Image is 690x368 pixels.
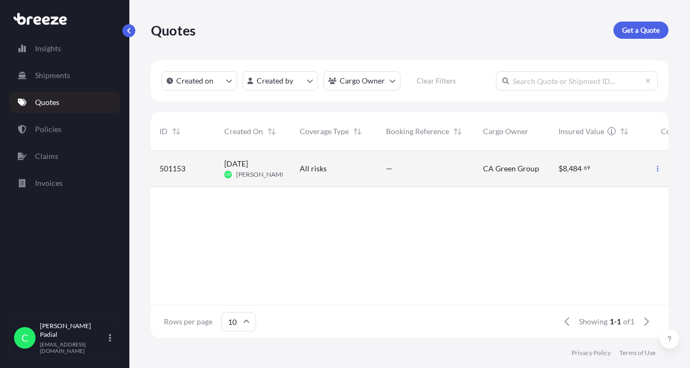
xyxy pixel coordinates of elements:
a: Claims [9,145,120,167]
p: [PERSON_NAME] Padial [40,322,107,339]
span: C [22,332,28,343]
span: Cargo Owner [483,126,528,137]
button: Sort [618,125,631,138]
p: Insights [35,43,61,54]
span: , [567,165,569,172]
span: All risks [300,163,327,174]
button: Sort [351,125,364,138]
button: createdBy Filter options [243,71,318,91]
span: 1-1 [610,316,621,327]
a: Policies [9,119,120,140]
span: $ [558,165,563,172]
p: Policies [35,124,61,135]
button: Sort [265,125,278,138]
a: Get a Quote [613,22,668,39]
a: Invoices [9,172,120,194]
a: Insights [9,38,120,59]
span: [DATE] [224,158,248,169]
span: CP [225,169,231,180]
p: Created by [257,75,293,86]
span: Created On [224,126,263,137]
span: of 1 [623,316,634,327]
span: 8 [563,165,567,172]
input: Search Quote or Shipment ID... [496,71,658,91]
button: Sort [451,125,464,138]
p: Get a Quote [622,25,660,36]
span: Insured Value [558,126,604,137]
p: Shipments [35,70,70,81]
p: Invoices [35,178,63,189]
p: Created on [176,75,213,86]
span: 69 [584,166,590,170]
span: Showing [579,316,608,327]
p: Quotes [151,22,196,39]
a: Terms of Use [619,349,655,357]
p: Claims [35,151,58,162]
span: Rows per page [164,316,212,327]
span: ID [160,126,168,137]
span: Coverage Type [300,126,349,137]
span: [PERSON_NAME] [236,170,287,179]
p: [EMAIL_ADDRESS][DOMAIN_NAME] [40,341,107,354]
a: Quotes [9,92,120,113]
a: Privacy Policy [571,349,611,357]
span: CA Green Group [483,163,539,174]
button: cargoOwner Filter options [323,71,401,91]
span: 501153 [160,163,185,174]
p: Clear Filters [417,75,456,86]
button: createdOn Filter options [162,71,237,91]
span: — [386,163,392,174]
button: Sort [170,125,183,138]
span: Booking Reference [386,126,449,137]
span: 484 [569,165,582,172]
p: Quotes [35,97,59,108]
p: Cargo Owner [340,75,385,86]
span: . [582,166,583,170]
button: Clear Filters [406,72,466,89]
a: Shipments [9,65,120,86]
